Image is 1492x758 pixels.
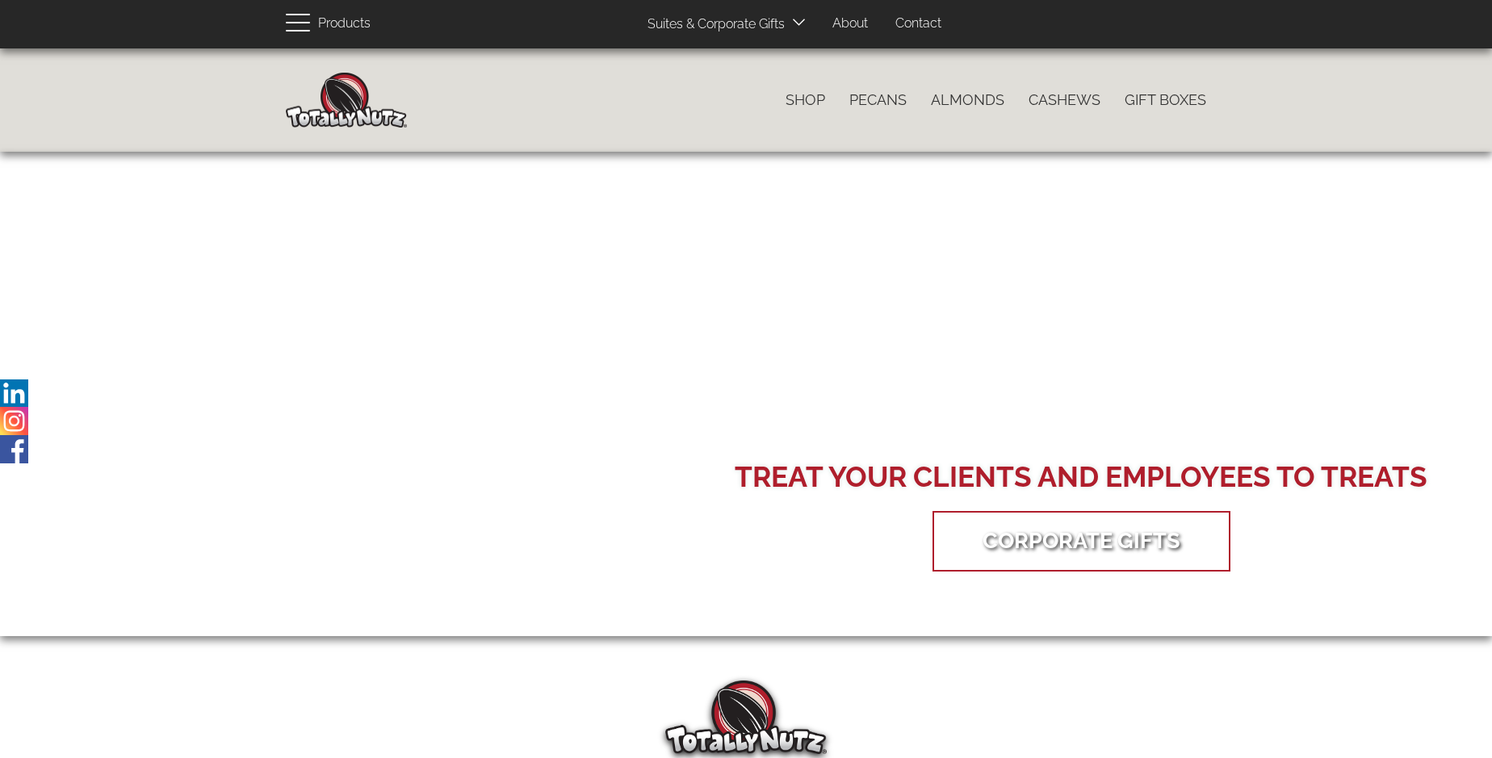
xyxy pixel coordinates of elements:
[735,457,1427,497] div: Treat your Clients and Employees to Treats
[635,9,790,40] a: Suites & Corporate Gifts
[919,83,1016,117] a: Almonds
[318,12,371,36] span: Products
[286,73,407,128] img: Home
[773,83,837,117] a: Shop
[958,515,1205,566] a: Corporate Gifts
[665,681,827,754] img: Totally Nutz Logo
[1113,83,1218,117] a: Gift Boxes
[837,83,919,117] a: Pecans
[1016,83,1113,117] a: Cashews
[820,8,880,40] a: About
[883,8,953,40] a: Contact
